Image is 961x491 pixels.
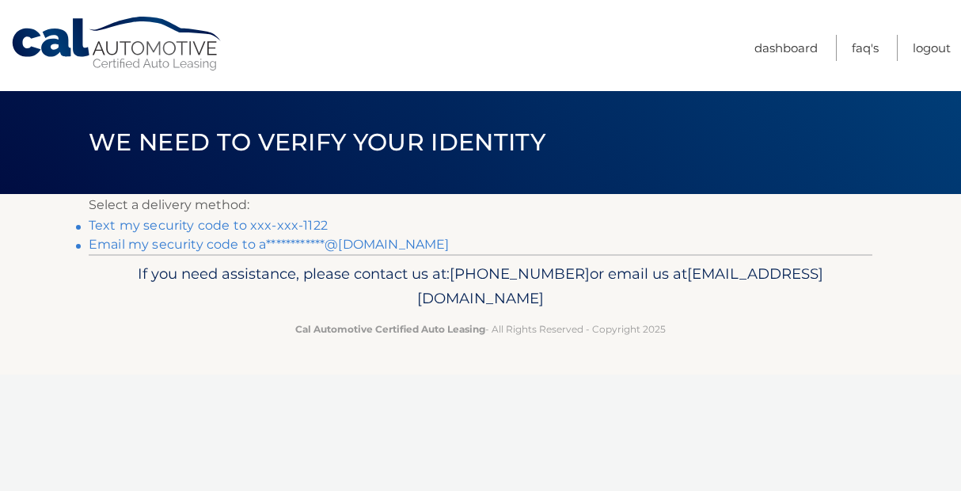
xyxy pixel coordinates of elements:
[295,323,485,335] strong: Cal Automotive Certified Auto Leasing
[450,265,590,283] span: [PHONE_NUMBER]
[99,261,862,312] p: If you need assistance, please contact us at: or email us at
[99,321,862,337] p: - All Rights Reserved - Copyright 2025
[754,35,818,61] a: Dashboard
[10,16,224,72] a: Cal Automotive
[89,128,545,157] span: We need to verify your identity
[852,35,879,61] a: FAQ's
[89,194,872,216] p: Select a delivery method:
[89,218,328,233] a: Text my security code to xxx-xxx-1122
[913,35,951,61] a: Logout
